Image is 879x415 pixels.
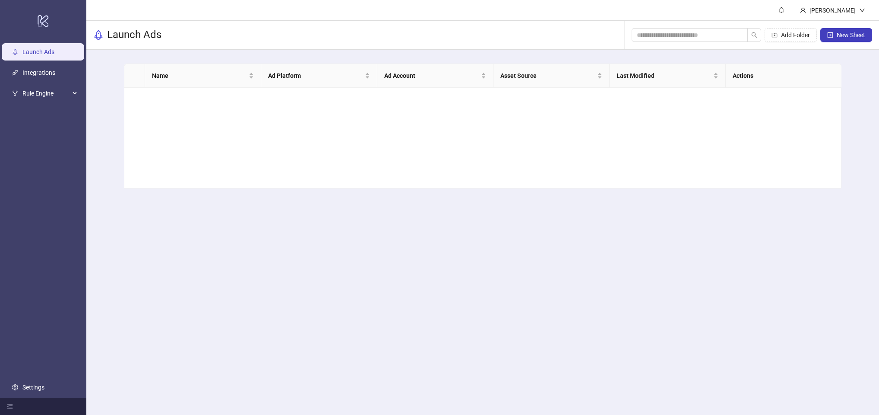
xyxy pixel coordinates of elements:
[93,30,104,40] span: rocket
[22,384,44,391] a: Settings
[778,7,784,13] span: bell
[377,64,493,88] th: Ad Account
[837,32,865,38] span: New Sheet
[12,90,18,96] span: fork
[7,403,13,409] span: menu-fold
[107,28,161,42] h3: Launch Ads
[22,69,55,76] a: Integrations
[152,71,247,80] span: Name
[806,6,859,15] div: [PERSON_NAME]
[22,85,70,102] span: Rule Engine
[500,71,595,80] span: Asset Source
[493,64,610,88] th: Asset Source
[268,71,363,80] span: Ad Platform
[22,48,54,55] a: Launch Ads
[771,32,778,38] span: folder-add
[384,71,479,80] span: Ad Account
[261,64,377,88] th: Ad Platform
[800,7,806,13] span: user
[617,71,711,80] span: Last Modified
[145,64,261,88] th: Name
[820,28,872,42] button: New Sheet
[751,32,757,38] span: search
[726,64,842,88] th: Actions
[859,7,865,13] span: down
[610,64,726,88] th: Last Modified
[765,28,817,42] button: Add Folder
[827,32,833,38] span: plus-square
[781,32,810,38] span: Add Folder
